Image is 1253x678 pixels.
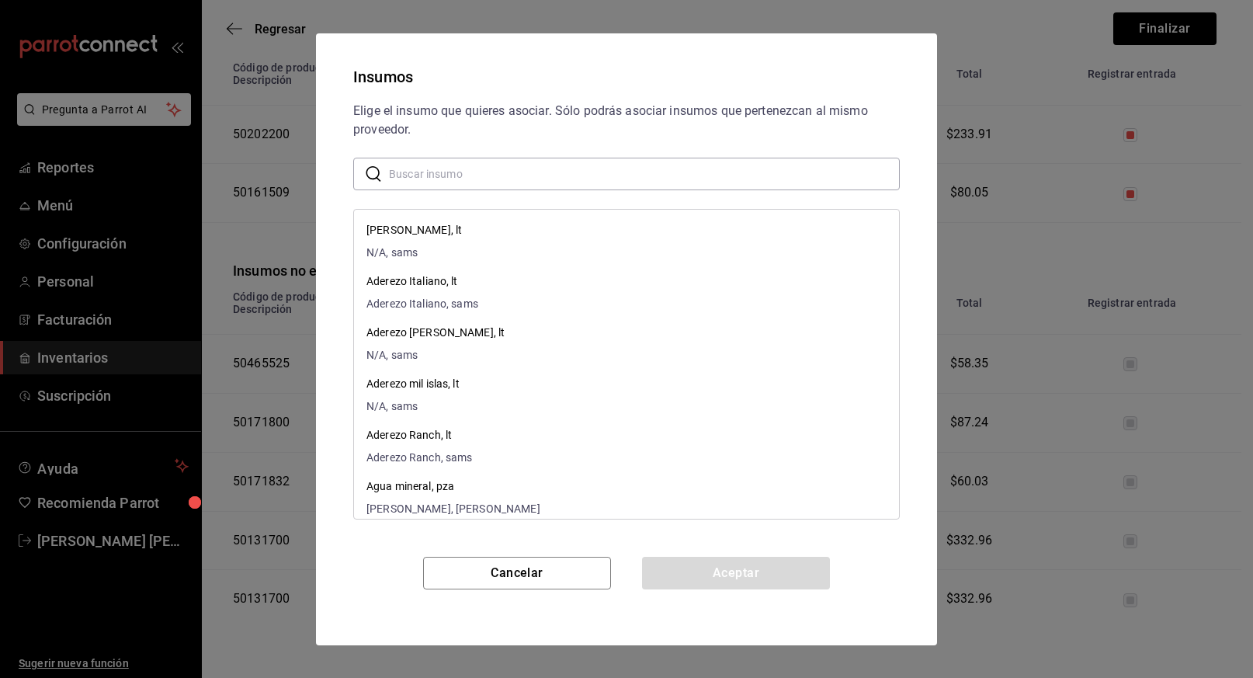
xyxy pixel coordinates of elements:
p: Aderezo Italiano, lt [366,273,478,290]
span: N/A, sams [366,347,505,363]
p: Agua mineral, pza [366,478,540,495]
span: Aderezo Ranch, sams [366,450,473,466]
p: Aderezo Ranch, lt [366,427,473,443]
button: Cancelar [423,557,611,589]
span: Aderezo Italiano, sams [366,296,478,312]
span: N/A, sams [366,245,462,261]
p: Aderezo mil islas, lt [366,376,460,392]
div: Elige el insumo que quieres asociar. Sólo podrás asociar insumos que pertenezcan al mismo proveedor. [353,102,900,139]
p: [PERSON_NAME], lt [366,222,462,238]
span: [PERSON_NAME], [PERSON_NAME] [366,501,540,517]
div: Insumos [353,64,900,89]
p: Aderezo [PERSON_NAME], lt [366,325,505,341]
span: N/A, sams [366,398,460,415]
input: Buscar insumo [389,158,900,189]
